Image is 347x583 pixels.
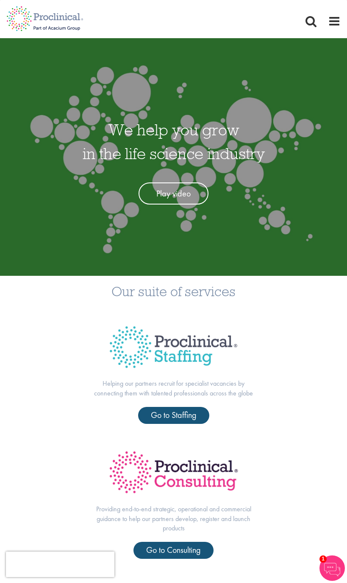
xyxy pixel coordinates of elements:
span: Providing end-to-end strategic, operational and commercial guidance to help our partners develop,... [96,505,251,533]
img: Proclinical Title [98,441,249,505]
a: Go to Consulting [133,542,214,559]
span: Go to Staffing [151,409,197,420]
a: Go to Staffing [138,407,209,424]
iframe: reCAPTCHA [6,552,114,577]
span: Play video [156,188,191,199]
span: Our suite of services [111,283,236,300]
img: Chatbot [319,555,345,581]
span: Helping our partners recruit for specialist vacancies by connecting them with talented profession... [94,379,253,398]
span: 1 [322,556,325,562]
span: Go to Consulting [146,544,201,555]
img: Proclinical Title [99,315,248,379]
